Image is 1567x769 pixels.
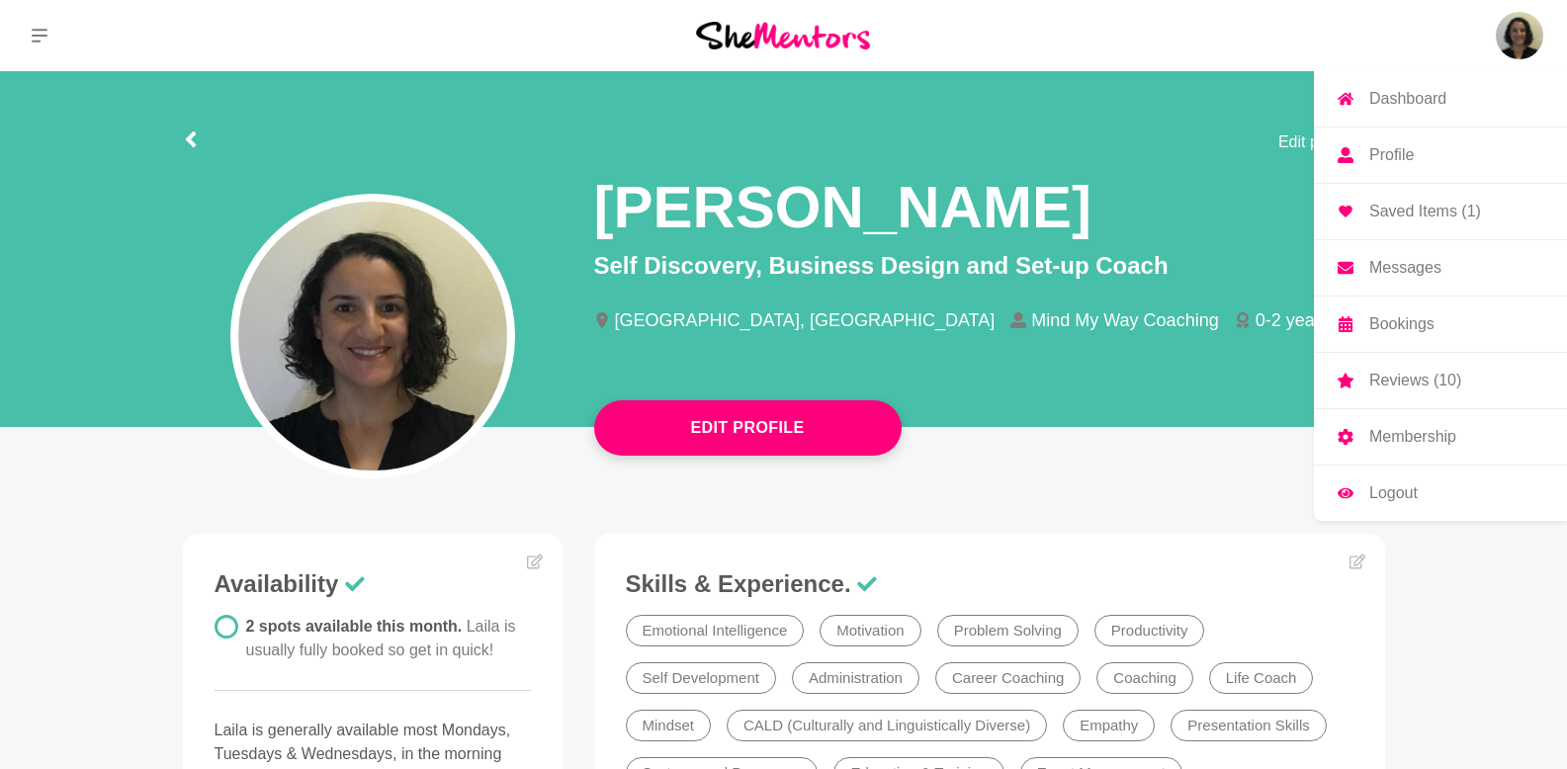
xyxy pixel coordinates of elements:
a: Reviews (10) [1314,353,1567,408]
h3: Skills & Experience. [626,569,1353,599]
p: Profile [1369,147,1414,163]
img: She Mentors Logo [696,22,870,48]
li: [GEOGRAPHIC_DATA], [GEOGRAPHIC_DATA] [594,311,1011,329]
a: Saved Items (1) [1314,184,1567,239]
p: Reviews (10) [1369,373,1461,388]
p: Saved Items (1) [1369,204,1481,219]
a: Bookings [1314,297,1567,352]
p: Dashboard [1369,91,1446,107]
img: Laila Punj [1496,12,1543,59]
button: Edit Profile [594,400,902,456]
span: Edit profile [1278,130,1353,154]
p: Self Discovery, Business Design and Set-up Coach [594,248,1385,284]
a: Dashboard [1314,71,1567,127]
p: Bookings [1369,316,1435,332]
a: Laila PunjDashboardProfileSaved Items (1)MessagesBookingsReviews (10)MembershipLogout [1496,12,1543,59]
p: Membership [1369,429,1456,445]
a: Messages [1314,240,1567,296]
p: Messages [1369,260,1441,276]
h3: Availability [215,569,531,599]
h1: [PERSON_NAME] [594,170,1091,244]
a: Profile [1314,128,1567,183]
span: 2 spots available this month. [246,618,516,658]
li: Mind My Way Coaching [1010,311,1234,329]
p: Logout [1369,485,1418,501]
li: 0-2 years [1235,311,1346,329]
